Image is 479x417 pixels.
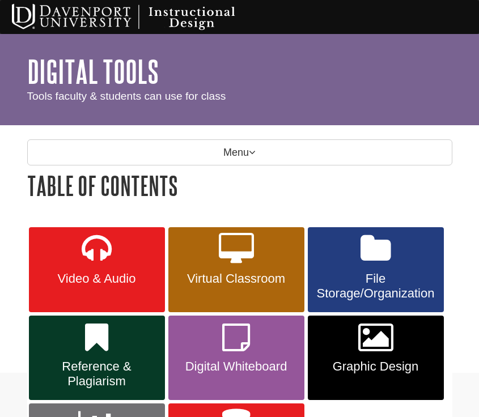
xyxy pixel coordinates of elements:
span: File Storage/Organization [316,271,435,301]
h1: Table of Contents [27,171,452,200]
a: Digital Tools [27,54,159,89]
a: Virtual Classroom [168,227,304,312]
a: Reference & Plagiarism [29,316,165,401]
span: Reference & Plagiarism [37,359,156,389]
img: Davenport University Instructional Design [3,3,275,31]
a: Graphic Design [308,316,444,401]
span: Virtual Classroom [177,271,296,286]
span: Video & Audio [37,271,156,286]
span: Tools faculty & students can use for class [27,90,226,102]
a: File Storage/Organization [308,227,444,312]
p: Menu [27,139,452,165]
a: Video & Audio [29,227,165,312]
span: Digital Whiteboard [177,359,296,374]
a: Digital Whiteboard [168,316,304,401]
span: Graphic Design [316,359,435,374]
